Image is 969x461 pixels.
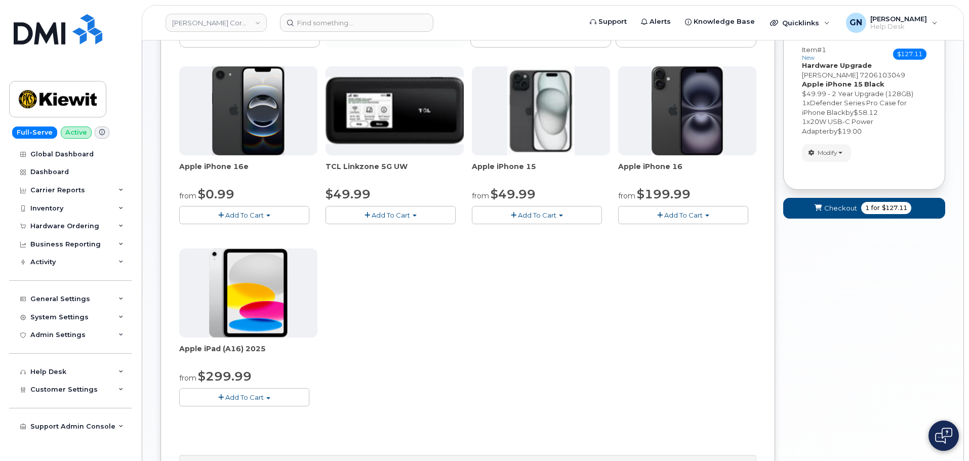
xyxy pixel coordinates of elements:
[179,191,196,200] small: from
[664,211,703,219] span: Add To Cart
[225,393,264,401] span: Add To Cart
[212,66,285,155] img: iphone16e.png
[783,198,945,219] button: Checkout 1 for $127.11
[694,17,755,27] span: Knowledge Base
[860,71,905,79] span: 7206103049
[637,187,691,201] span: $199.99
[179,206,309,224] button: Add To Cart
[802,99,907,116] span: Defender Series Pro Case for iPhone Black
[802,46,826,61] h3: Item
[802,99,806,107] span: 1
[865,203,869,213] span: 1
[782,19,819,27] span: Quicklinks
[817,46,826,54] span: #1
[869,203,882,213] span: for
[618,161,756,182] div: Apple iPhone 16
[802,80,863,88] strong: Apple iPhone 15
[209,248,288,338] img: ipad_11.png
[372,211,410,219] span: Add To Cart
[893,49,926,60] span: $127.11
[650,17,671,27] span: Alerts
[598,17,627,27] span: Support
[854,108,878,116] span: $58.12
[652,66,723,155] img: iphone_16_plus.png
[326,206,456,224] button: Add To Cart
[802,89,926,99] div: $49.99 - 2 Year Upgrade (128GB)
[818,148,837,157] span: Modify
[472,191,489,200] small: from
[166,14,267,32] a: Kiewit Corporation
[882,203,907,213] span: $127.11
[198,369,252,384] span: $299.99
[618,206,748,224] button: Add To Cart
[802,61,872,69] strong: Hardware Upgrade
[802,117,926,136] div: x by
[870,15,927,23] span: [PERSON_NAME]
[935,428,952,444] img: Open chat
[678,12,762,32] a: Knowledge Base
[507,66,575,155] img: iphone15.jpg
[864,80,884,88] strong: Black
[326,161,464,182] div: TCL Linkzone 5G UW
[802,98,926,117] div: x by
[802,117,806,125] span: 1
[802,54,815,61] small: new
[491,187,536,201] span: $49.99
[179,161,317,182] div: Apple iPhone 16e
[763,13,837,33] div: Quicklinks
[839,13,945,33] div: Geoffrey Newport
[472,206,602,224] button: Add To Cart
[618,191,635,200] small: from
[280,14,433,32] input: Find something...
[326,77,464,144] img: linkzone5g.png
[179,373,196,383] small: from
[179,388,309,406] button: Add To Cart
[802,71,858,79] span: [PERSON_NAME]
[837,127,862,135] span: $19.00
[824,203,857,213] span: Checkout
[634,12,678,32] a: Alerts
[802,117,873,135] span: 20W USB-C Power Adapter
[850,17,862,29] span: GN
[225,211,264,219] span: Add To Cart
[802,144,851,162] button: Modify
[326,187,371,201] span: $49.99
[198,187,234,201] span: $0.99
[583,12,634,32] a: Support
[472,161,610,182] div: Apple iPhone 15
[518,211,556,219] span: Add To Cart
[179,344,317,364] div: Apple iPad (A16) 2025
[870,23,927,31] span: Help Desk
